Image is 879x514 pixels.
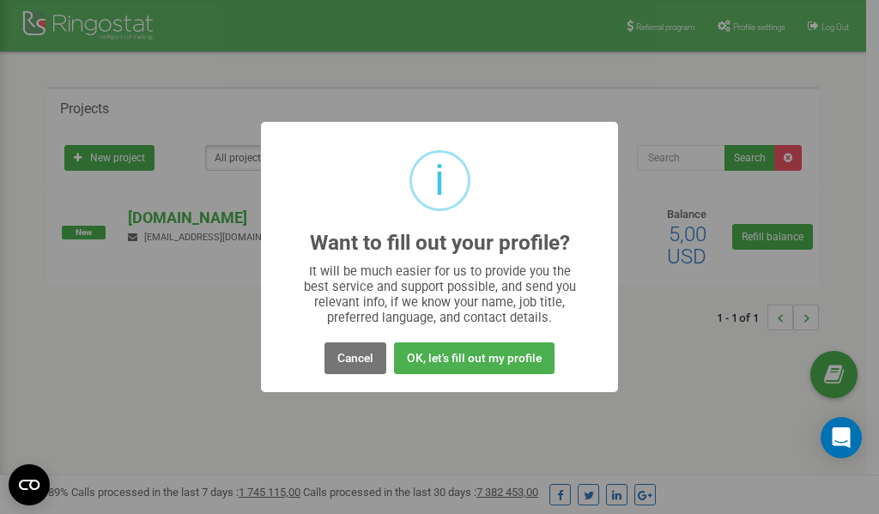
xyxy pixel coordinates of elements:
h2: Want to fill out your profile? [310,232,570,255]
div: Open Intercom Messenger [821,417,862,458]
div: i [434,153,445,209]
button: Open CMP widget [9,464,50,505]
button: OK, let's fill out my profile [394,342,555,374]
button: Cancel [324,342,386,374]
div: It will be much easier for us to provide you the best service and support possible, and send you ... [295,263,585,325]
